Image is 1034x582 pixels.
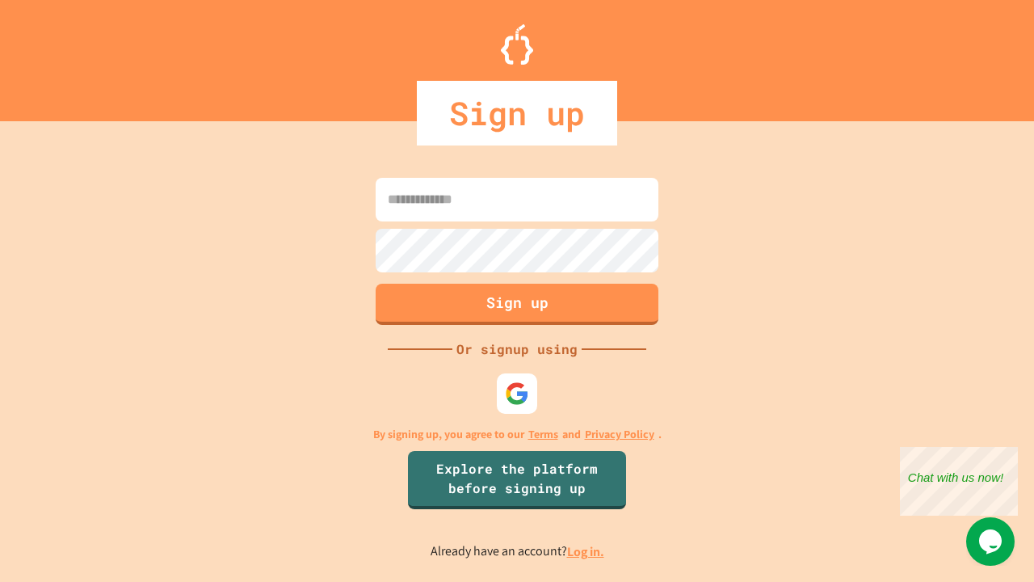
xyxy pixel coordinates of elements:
[452,339,582,359] div: Or signup using
[501,24,533,65] img: Logo.svg
[505,382,529,406] img: google-icon.svg
[408,451,626,509] a: Explore the platform before signing up
[567,543,604,560] a: Log in.
[966,517,1018,566] iframe: chat widget
[528,426,558,443] a: Terms
[431,542,604,562] p: Already have an account?
[373,426,662,443] p: By signing up, you agree to our and .
[376,284,658,325] button: Sign up
[417,81,617,145] div: Sign up
[585,426,654,443] a: Privacy Policy
[900,447,1018,516] iframe: chat widget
